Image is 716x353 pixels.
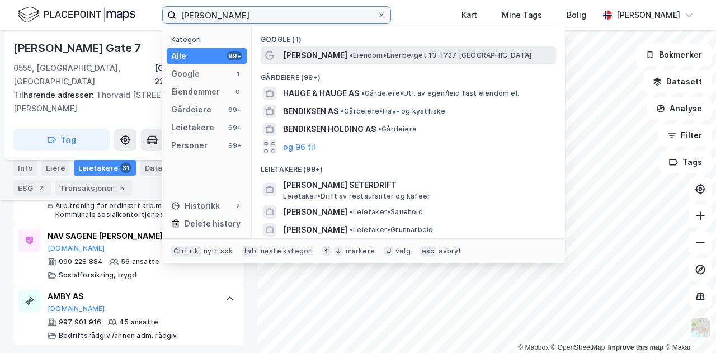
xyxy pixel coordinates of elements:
[59,318,101,327] div: 997 901 916
[283,123,376,136] span: BENDIKSEN HOLDING AS
[242,246,258,257] div: tab
[227,123,242,132] div: 99+
[283,105,338,118] span: BENDIKSEN AS
[171,49,186,63] div: Alle
[13,39,143,57] div: [PERSON_NAME] Gate 7
[171,85,220,98] div: Eiendommer
[283,178,552,192] span: [PERSON_NAME] SETERDRIFT
[171,121,214,134] div: Leietakere
[643,70,712,93] button: Datasett
[341,107,344,115] span: •
[140,160,196,176] div: Datasett
[227,105,242,114] div: 99+
[439,247,461,256] div: avbryt
[361,89,519,98] span: Gårdeiere • Utl. av egen/leid fast eiendom el.
[261,247,313,256] div: neste kategori
[13,160,37,176] div: Info
[608,343,663,351] a: Improve this map
[121,257,159,266] div: 56 ansatte
[283,49,347,62] span: [PERSON_NAME]
[518,343,549,351] a: Mapbox
[18,5,135,25] img: logo.f888ab2527a4732fd821a326f86c7f29.svg
[204,247,233,256] div: nytt søk
[283,87,359,100] span: HAUGE & HAUGE AS
[48,290,214,303] div: AMBY AS
[120,162,131,173] div: 31
[171,103,211,116] div: Gårdeiere
[171,246,201,257] div: Ctrl + k
[13,88,235,115] div: Thorvald [STREET_ADDRESS][PERSON_NAME]
[233,87,242,96] div: 0
[185,217,241,230] div: Delete history
[283,223,347,237] span: [PERSON_NAME]
[233,69,242,78] div: 1
[647,97,712,120] button: Analyse
[636,44,712,66] button: Bokmerker
[233,201,242,210] div: 2
[227,141,242,150] div: 99+
[346,247,375,256] div: markere
[660,299,716,353] iframe: Chat Widget
[350,208,423,216] span: Leietaker • Sauehold
[252,26,565,46] div: Google (1)
[55,201,214,219] div: Arb.trening for ordinært arb.marked, Kommunale sosialkontortjenester
[252,156,565,176] div: Leietakere (99+)
[227,51,242,60] div: 99+
[35,182,46,194] div: 2
[551,343,605,351] a: OpenStreetMap
[283,192,430,201] span: Leietaker • Drift av restauranter og kafeer
[283,140,315,154] button: og 96 til
[350,225,353,234] span: •
[616,8,680,22] div: [PERSON_NAME]
[341,107,446,116] span: Gårdeiere • Hav- og kystfiske
[350,51,353,59] span: •
[55,180,132,196] div: Transaksjoner
[660,151,712,173] button: Tags
[116,182,128,194] div: 5
[119,318,158,327] div: 45 ansatte
[59,271,137,280] div: Sosialforsikring, trygd
[395,247,411,256] div: velg
[567,8,586,22] div: Bolig
[350,208,353,216] span: •
[13,90,96,100] span: Tilhørende adresser:
[283,205,347,219] span: [PERSON_NAME]
[171,199,220,213] div: Historikk
[461,8,477,22] div: Kart
[48,244,105,253] button: [DOMAIN_NAME]
[13,180,51,196] div: ESG
[502,8,542,22] div: Mine Tags
[658,124,712,147] button: Filter
[13,129,110,151] button: Tag
[74,160,136,176] div: Leietakere
[171,67,200,81] div: Google
[48,304,105,313] button: [DOMAIN_NAME]
[154,62,244,88] div: [GEOGRAPHIC_DATA], 225/280
[350,51,531,60] span: Eiendom • Enerberget 13, 1727 [GEOGRAPHIC_DATA]
[59,331,179,340] div: Bedriftsrådgiv./annen adm. rådgiv.
[378,125,417,134] span: Gårdeiere
[361,89,365,97] span: •
[171,35,247,44] div: Kategori
[350,225,433,234] span: Leietaker • Grunnarbeid
[171,139,208,152] div: Personer
[59,257,103,266] div: 990 228 884
[252,64,565,84] div: Gårdeiere (99+)
[378,125,381,133] span: •
[13,62,154,88] div: 0555, [GEOGRAPHIC_DATA], [GEOGRAPHIC_DATA]
[41,160,69,176] div: Eiere
[420,246,437,257] div: esc
[48,229,214,243] div: NAV SAGENE [PERSON_NAME] GATE
[176,7,377,23] input: Søk på adresse, matrikkel, gårdeiere, leietakere eller personer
